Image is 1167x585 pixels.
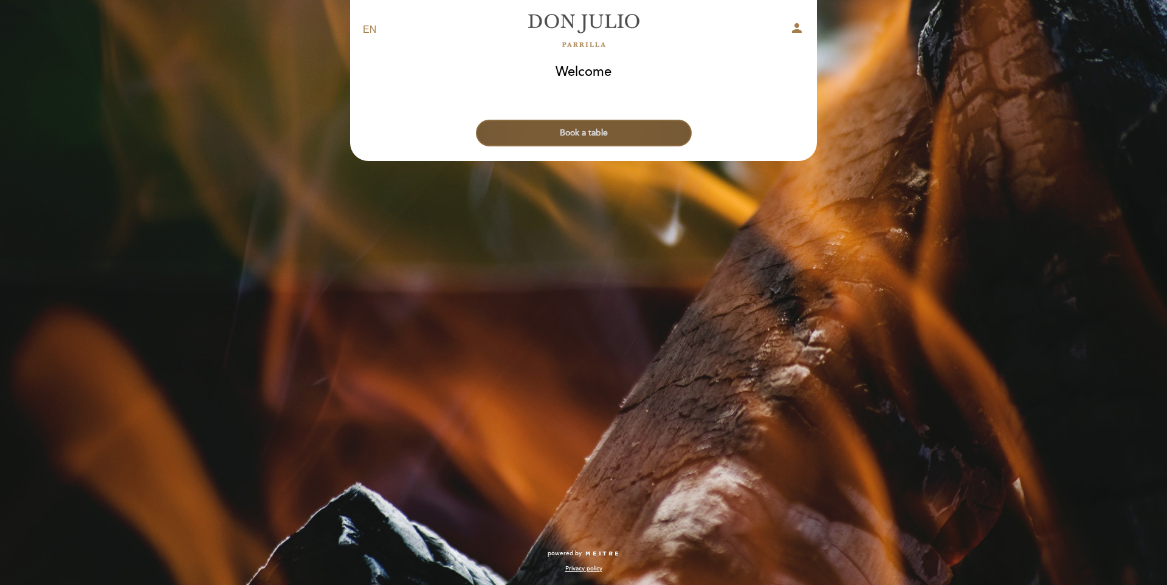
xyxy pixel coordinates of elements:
img: MEITRE [585,551,619,557]
button: person [790,21,804,39]
a: powered by [548,549,619,558]
span: powered by [548,549,582,558]
a: [PERSON_NAME] [508,13,659,47]
h1: Welcome [556,65,611,80]
button: Book a table [476,120,692,146]
a: Privacy policy [565,564,602,573]
i: person [790,21,804,35]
